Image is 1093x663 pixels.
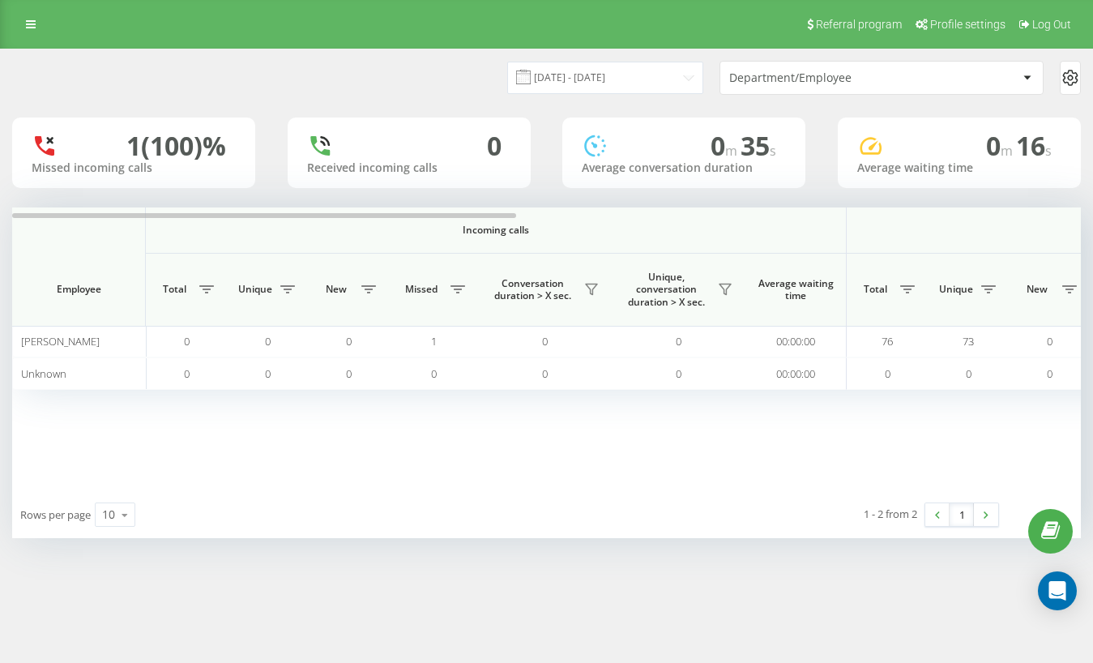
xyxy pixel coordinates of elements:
span: 0 [346,366,352,381]
span: 16 [1016,128,1052,163]
span: Unknown [21,366,66,381]
td: 00:00:00 [745,326,847,357]
span: 0 [676,366,681,381]
span: Employee [26,283,131,296]
span: 0 [986,128,1016,163]
div: Average conversation duration [582,161,786,175]
span: 0 [1047,366,1052,381]
span: m [1001,142,1016,160]
a: 1 [950,503,974,526]
div: 10 [102,507,115,523]
div: 0 [487,130,502,161]
span: 0 [542,334,548,349]
span: 0 [265,366,271,381]
span: Profile settings [930,18,1005,31]
span: Log Out [1032,18,1071,31]
span: m [725,142,741,160]
div: Missed incoming calls [32,161,236,175]
span: 73 [963,334,974,349]
span: Total [855,283,895,296]
td: 00:00:00 [745,357,847,389]
span: s [1045,142,1052,160]
span: Missed [397,283,446,296]
span: New [1017,283,1057,296]
span: 0 [431,366,437,381]
span: 0 [346,334,352,349]
span: Referral program [816,18,902,31]
div: Received incoming calls [307,161,511,175]
span: Conversation duration > Х sec. [486,277,579,302]
span: Unique [235,283,275,296]
span: 0 [542,366,548,381]
div: 1 (100)% [126,130,226,161]
span: 1 [431,334,437,349]
span: Total [154,283,194,296]
span: 35 [741,128,776,163]
div: Average waiting time [857,161,1061,175]
div: 1 - 2 from 2 [864,506,917,522]
div: Open Intercom Messenger [1038,571,1077,610]
div: Department/Employee [729,71,923,85]
span: 0 [676,334,681,349]
span: 0 [265,334,271,349]
span: 0 [1047,334,1052,349]
span: 0 [184,334,190,349]
span: 0 [711,128,741,163]
span: 0 [966,366,971,381]
span: Average waiting time [758,277,834,302]
span: Unique, conversation duration > Х sec. [620,271,713,309]
span: 76 [882,334,893,349]
span: s [770,142,776,160]
span: 0 [885,366,890,381]
span: Unique [936,283,976,296]
span: [PERSON_NAME] [21,334,100,349]
span: 0 [184,366,190,381]
span: New [316,283,357,296]
span: Rows per page [20,507,91,522]
span: Incoming calls [188,224,804,237]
